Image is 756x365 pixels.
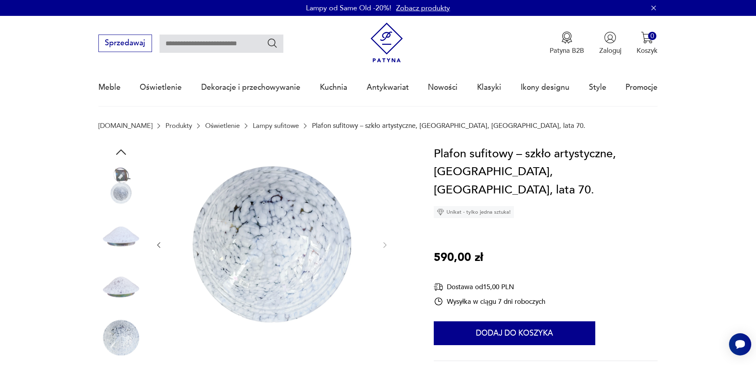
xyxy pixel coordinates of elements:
a: Nowości [428,69,458,106]
div: Wysyłka w ciągu 7 dni roboczych [434,297,545,306]
a: Antykwariat [367,69,409,106]
a: Promocje [625,69,658,106]
a: Ikony designu [521,69,569,106]
img: Patyna - sklep z meblami i dekoracjami vintage [367,23,407,63]
div: Unikat - tylko jedna sztuka! [434,206,514,218]
p: Lampy od Same Old -20%! [306,3,391,13]
a: Klasyki [477,69,501,106]
img: Zdjęcie produktu Plafon sufitowy – szkło artystyczne, Limburg, Niemcy, lata 70. [173,145,371,344]
p: Plafon sufitowy – szkło artystyczne, [GEOGRAPHIC_DATA], [GEOGRAPHIC_DATA], lata 70. [312,122,585,129]
img: Zdjęcie produktu Plafon sufitowy – szkło artystyczne, Limburg, Niemcy, lata 70. [98,214,144,259]
img: Zdjęcie produktu Plafon sufitowy – szkło artystyczne, Limburg, Niemcy, lata 70. [98,315,144,360]
a: Oświetlenie [205,122,240,129]
h1: Plafon sufitowy – szkło artystyczne, [GEOGRAPHIC_DATA], [GEOGRAPHIC_DATA], lata 70. [434,145,658,199]
button: Zaloguj [599,31,621,55]
a: Lampy sufitowe [253,122,299,129]
img: Ikonka użytkownika [604,31,616,44]
a: Zobacz produkty [396,3,450,13]
button: Dodaj do koszyka [434,321,595,345]
div: Dostawa od 15,00 PLN [434,282,545,292]
a: Kuchnia [320,69,347,106]
img: Ikona diamentu [437,209,444,216]
iframe: Smartsupp widget button [729,333,751,355]
button: Szukaj [267,37,278,49]
img: Ikona koszyka [641,31,653,44]
button: Sprzedawaj [98,35,152,52]
img: Ikona dostawy [434,282,443,292]
button: 0Koszyk [637,31,658,55]
img: Zdjęcie produktu Plafon sufitowy – szkło artystyczne, Limburg, Niemcy, lata 70. [98,265,144,310]
p: Koszyk [637,46,658,55]
p: 590,00 zł [434,249,483,267]
p: Patyna B2B [550,46,584,55]
img: Zdjęcie produktu Plafon sufitowy – szkło artystyczne, Limburg, Niemcy, lata 70. [98,163,144,209]
p: Zaloguj [599,46,621,55]
a: [DOMAIN_NAME] [98,122,152,129]
a: Sprzedawaj [98,41,152,47]
div: 0 [648,32,656,40]
img: Ikona medalu [561,31,573,44]
a: Produkty [165,122,192,129]
a: Meble [98,69,121,106]
a: Dekoracje i przechowywanie [201,69,300,106]
a: Style [589,69,606,106]
button: Patyna B2B [550,31,584,55]
a: Ikona medaluPatyna B2B [550,31,584,55]
a: Oświetlenie [140,69,182,106]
